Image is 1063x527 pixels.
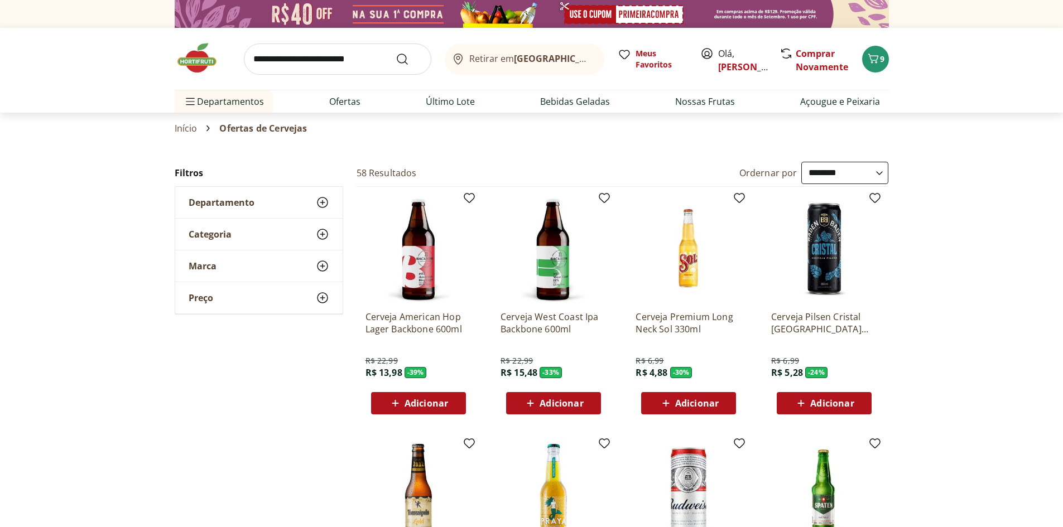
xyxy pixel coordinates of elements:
span: Adicionar [540,399,583,408]
button: Adicionar [371,392,466,414]
button: Menu [184,88,197,115]
button: Categoria [175,219,343,250]
span: Olá, [718,47,768,74]
button: Adicionar [506,392,601,414]
a: Ofertas [329,95,360,108]
span: - 24 % [805,367,828,378]
a: Início [175,123,198,133]
img: Cerveja Premium Long Neck Sol 330ml [636,196,742,302]
img: Cerveja West Coast Ipa Backbone 600ml [501,196,607,302]
a: Cerveja American Hop Lager Backbone 600ml [365,311,472,335]
span: Marca [189,260,217,272]
a: Comprar Novamente [796,47,848,73]
h2: Filtros [175,162,343,184]
span: Preço [189,292,213,303]
a: Cerveja Premium Long Neck Sol 330ml [636,311,742,335]
button: Departamento [175,187,343,218]
span: Ofertas de Cervejas [219,123,307,133]
a: Nossas Frutas [675,95,735,108]
span: R$ 6,99 [771,355,799,366]
span: 9 [880,54,884,64]
span: R$ 5,28 [771,366,803,379]
span: Departamentos [184,88,264,115]
a: Cerveja Pilsen Cristal [GEOGRAPHIC_DATA] Lata 350ml [771,311,877,335]
a: [PERSON_NAME] [718,61,791,73]
span: Meus Favoritos [636,48,687,70]
span: R$ 6,99 [636,355,663,366]
button: Marca [175,250,343,282]
button: Adicionar [641,392,736,414]
span: Adicionar [810,399,854,408]
span: - 33 % [540,367,562,378]
a: Bebidas Geladas [540,95,610,108]
button: Adicionar [777,392,872,414]
span: R$ 22,99 [501,355,533,366]
button: Retirar em[GEOGRAPHIC_DATA]/[GEOGRAPHIC_DATA] [445,43,604,75]
span: R$ 22,99 [365,355,398,366]
span: - 30 % [670,367,692,378]
span: Retirar em [469,54,593,64]
a: Açougue e Peixaria [800,95,880,108]
span: Categoria [189,229,232,240]
img: Cerveja American Hop Lager Backbone 600ml [365,196,472,302]
a: Cerveja West Coast Ipa Backbone 600ml [501,311,607,335]
label: Ordernar por [739,167,797,179]
input: search [244,43,431,75]
span: R$ 15,48 [501,366,537,379]
span: - 39 % [405,367,427,378]
span: Adicionar [675,399,719,408]
span: Departamento [189,197,254,208]
button: Submit Search [396,52,422,66]
h2: 58 Resultados [357,167,417,179]
span: R$ 13,98 [365,366,402,379]
img: Hortifruti [175,41,230,75]
button: Carrinho [862,46,889,72]
span: Adicionar [405,399,448,408]
button: Preço [175,282,343,313]
b: [GEOGRAPHIC_DATA]/[GEOGRAPHIC_DATA] [514,52,702,65]
a: Meus Favoritos [618,48,687,70]
span: R$ 4,88 [636,366,667,379]
a: Último Lote [426,95,475,108]
img: Cerveja Pilsen Cristal Baden Baden Lata 350ml [771,196,877,302]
